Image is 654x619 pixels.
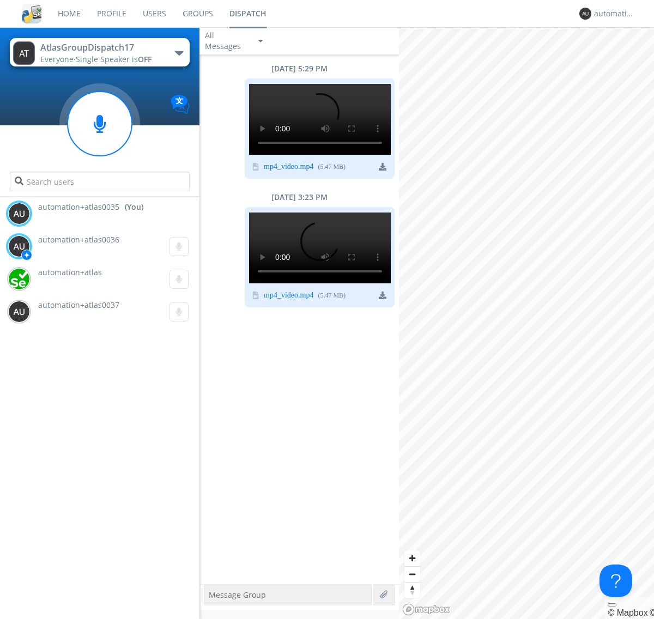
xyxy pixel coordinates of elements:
[318,291,346,300] div: ( 5.47 MB )
[38,300,119,310] span: automation+atlas0037
[199,63,399,74] div: [DATE] 5:29 PM
[10,38,189,66] button: AtlasGroupDispatch17Everyone·Single Speaker isOFF
[10,172,189,191] input: Search users
[404,582,420,598] span: Reset bearing to north
[138,54,152,64] span: OFF
[318,162,346,172] div: ( 5.47 MB )
[205,30,249,52] div: All Messages
[252,163,259,171] img: video icon
[379,163,386,171] img: download media button
[125,202,143,213] div: (You)
[76,54,152,64] span: Single Speaker is
[22,4,41,23] img: cddb5a64eb264b2086981ab96f4c1ba7
[264,163,313,172] a: mp4_video.mp4
[402,603,450,616] a: Mapbox logo
[579,8,591,20] img: 373638.png
[594,8,635,19] div: automation+atlas0035
[8,203,30,224] img: 373638.png
[38,202,119,213] span: automation+atlas0035
[40,41,163,54] div: AtlasGroupDispatch17
[38,267,102,277] span: automation+atlas
[599,565,632,597] iframe: Toggle Customer Support
[199,192,399,203] div: [DATE] 3:23 PM
[404,582,420,598] button: Reset bearing to north
[404,567,420,582] span: Zoom out
[13,41,35,65] img: 373638.png
[608,608,647,617] a: Mapbox
[404,566,420,582] button: Zoom out
[608,603,616,606] button: Toggle attribution
[404,550,420,566] button: Zoom in
[258,40,263,43] img: caret-down-sm.svg
[264,292,313,300] a: mp4_video.mp4
[252,292,259,299] img: video icon
[40,54,163,65] div: Everyone ·
[38,234,119,245] span: automation+atlas0036
[8,301,30,323] img: 373638.png
[8,235,30,257] img: 373638.png
[171,95,190,114] img: Translation enabled
[379,292,386,299] img: download media button
[8,268,30,290] img: d2d01cd9b4174d08988066c6d424eccd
